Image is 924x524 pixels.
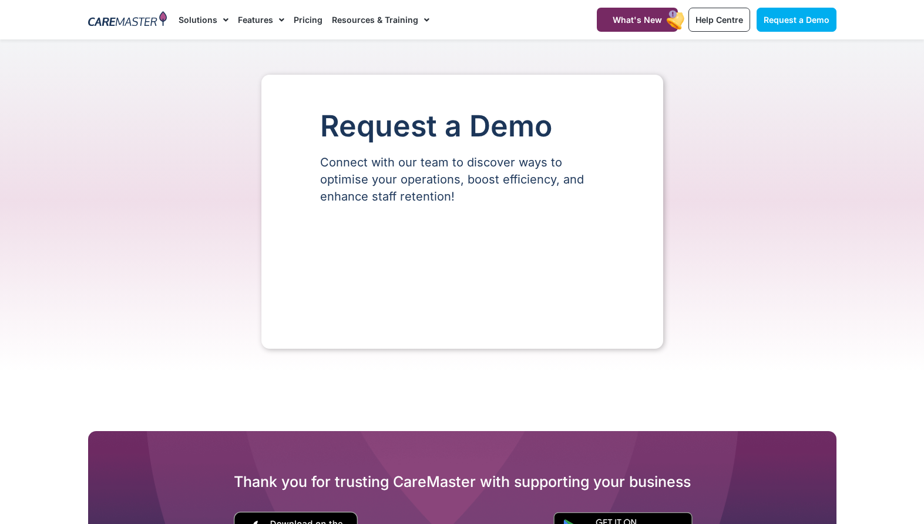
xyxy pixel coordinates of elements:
span: What's New [613,15,662,25]
span: Help Centre [695,15,743,25]
img: CareMaster Logo [88,11,167,29]
a: Request a Demo [757,8,836,32]
span: Request a Demo [764,15,829,25]
h2: Thank you for trusting CareMaster with supporting your business [88,472,836,491]
h1: Request a Demo [320,110,604,142]
p: Connect with our team to discover ways to optimise your operations, boost efficiency, and enhance... [320,154,604,205]
iframe: Form 0 [320,225,604,313]
a: Help Centre [688,8,750,32]
a: What's New [597,8,678,32]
